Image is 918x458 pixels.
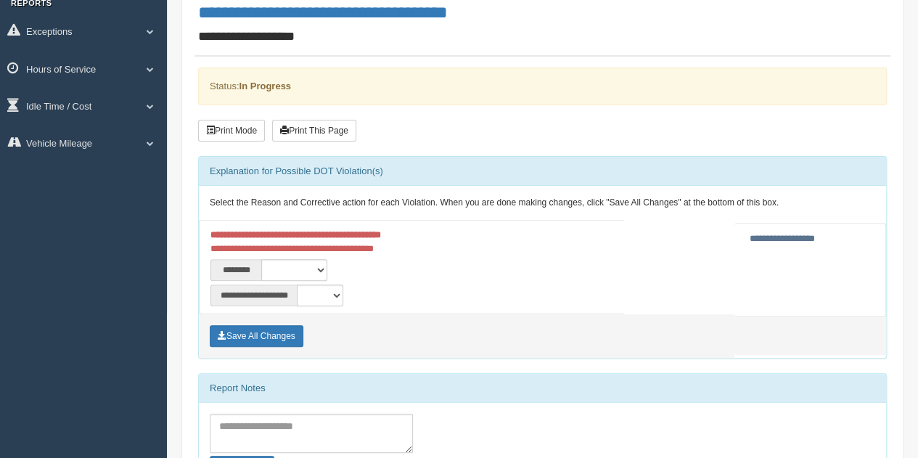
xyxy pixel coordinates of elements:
[239,81,291,91] strong: In Progress
[199,157,886,186] div: Explanation for Possible DOT Violation(s)
[199,186,886,221] div: Select the Reason and Corrective action for each Violation. When you are done making changes, cli...
[198,120,265,142] button: Print Mode
[198,68,887,105] div: Status:
[272,120,356,142] button: Print This Page
[199,374,886,403] div: Report Notes
[210,325,303,347] button: Save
